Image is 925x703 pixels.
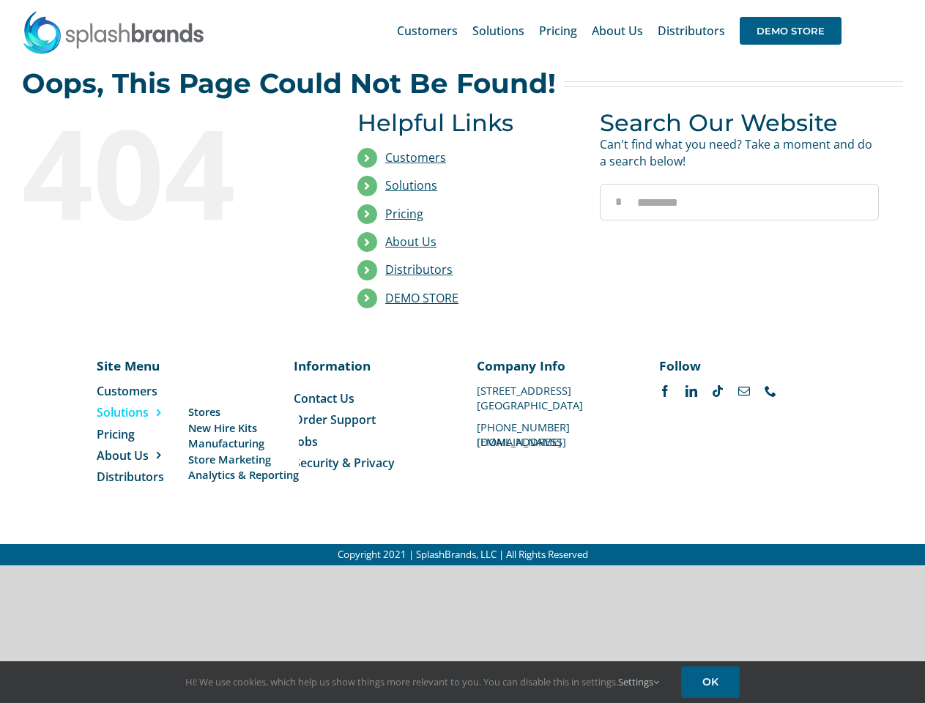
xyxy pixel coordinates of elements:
a: Pricing [385,206,423,222]
a: DEMO STORE [385,290,458,306]
span: Distributors [97,469,164,485]
a: Jobs [294,434,448,450]
a: Pricing [539,7,577,54]
a: New Hire Kits [188,420,299,436]
span: About Us [592,25,643,37]
span: New Hire Kits [188,420,257,436]
a: Contact Us [294,390,448,406]
h3: Search Our Website [600,109,879,136]
span: Security & Privacy [294,455,395,471]
a: DEMO STORE [740,7,842,54]
span: Pricing [539,25,577,37]
span: Solutions [472,25,524,37]
h2: Oops, This Page Could Not Be Found! [22,69,556,98]
span: Store Marketing [188,452,271,467]
a: phone [765,385,776,397]
p: Company Info [477,357,631,374]
a: Settings [618,675,659,688]
span: Contact Us [294,390,354,406]
a: Manufacturing [188,436,299,451]
div: 404 [22,109,301,234]
a: facebook [659,385,671,397]
a: Solutions [97,404,196,420]
p: Site Menu [97,357,196,374]
nav: Menu [97,383,196,486]
span: Manufacturing [188,436,264,451]
a: Stores [188,404,299,420]
p: Information [294,357,448,374]
a: tiktok [712,385,724,397]
a: Customers [97,383,196,399]
span: Customers [397,25,458,37]
a: Analytics & Reporting [188,467,299,483]
h3: Helpful Links [357,109,578,136]
span: About Us [97,447,149,464]
img: SplashBrands.com Logo [22,10,205,54]
a: Store Marketing [188,452,299,467]
a: Pricing [97,426,196,442]
p: Can't find what you need? Take a moment and do a search below! [600,136,879,169]
a: Distributors [97,469,196,485]
a: Order Support [294,412,448,428]
a: Distributors [658,7,725,54]
input: Search... [600,184,879,220]
span: Customers [97,383,157,399]
span: Solutions [97,404,149,420]
a: Customers [385,149,446,165]
p: Follow [659,357,814,374]
span: Jobs [294,434,318,450]
a: About Us [97,447,196,464]
a: mail [738,385,750,397]
a: OK [681,666,740,698]
span: Order Support [294,412,376,428]
span: Distributors [658,25,725,37]
a: linkedin [686,385,697,397]
nav: Main Menu [397,7,842,54]
a: Customers [397,7,458,54]
nav: Menu [294,390,448,472]
span: Hi! We use cookies, which help us show things more relevant to you. You can disable this in setti... [185,675,659,688]
a: Solutions [385,177,437,193]
input: Search [600,184,636,220]
span: Stores [188,404,220,420]
a: Security & Privacy [294,455,448,471]
a: About Us [385,234,437,250]
a: Distributors [385,261,453,278]
span: Pricing [97,426,135,442]
span: DEMO STORE [740,17,842,45]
